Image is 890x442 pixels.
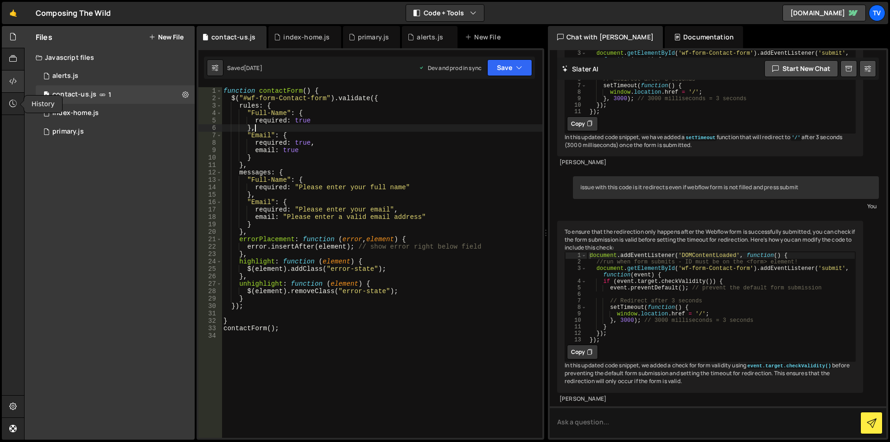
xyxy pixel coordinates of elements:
[198,280,222,288] div: 27
[52,90,96,99] div: contact-us.js
[198,288,222,295] div: 28
[198,161,222,169] div: 11
[746,363,832,369] code: event.target.checkValidity()
[36,67,195,85] div: 15558/45627.js
[198,147,222,154] div: 9
[198,176,222,184] div: 13
[566,291,587,298] div: 6
[198,228,222,236] div: 20
[25,48,195,67] div: Javascript files
[198,302,222,310] div: 30
[198,117,222,124] div: 5
[566,285,587,291] div: 5
[198,273,222,280] div: 26
[36,7,111,19] div: Composing The Wild
[198,258,222,265] div: 24
[44,92,49,99] span: 0
[665,26,743,48] div: Documentation
[198,213,222,221] div: 18
[283,32,330,42] div: index-home.js
[566,109,587,115] div: 11
[198,243,222,250] div: 22
[36,32,52,42] h2: Files
[198,325,222,332] div: 33
[198,191,222,199] div: 15
[566,337,587,343] div: 13
[566,83,587,89] div: 7
[548,26,663,48] div: Chat with [PERSON_NAME]
[567,345,598,359] button: Copy
[566,278,587,285] div: 4
[198,221,222,228] div: 19
[198,95,222,102] div: 2
[566,259,587,265] div: 2
[198,87,222,95] div: 1
[2,2,25,24] a: 🤙
[575,201,877,211] div: You
[419,64,482,72] div: Dev and prod in sync
[52,109,99,117] div: index-home.js
[685,135,717,141] code: setTimeout
[198,184,222,191] div: 14
[36,104,195,122] div: 15558/41188.js
[567,116,598,131] button: Copy
[566,252,587,259] div: 1
[198,317,222,325] div: 32
[52,128,84,136] div: primary.js
[198,109,222,117] div: 4
[198,169,222,176] div: 12
[487,59,532,76] button: Save
[869,5,885,21] a: TV
[559,159,861,167] div: [PERSON_NAME]
[198,132,222,139] div: 7
[566,317,587,324] div: 10
[198,250,222,258] div: 23
[198,199,222,206] div: 16
[52,72,78,80] div: alerts.js
[417,32,443,42] div: alerts.js
[358,32,389,42] div: primary.js
[198,236,222,243] div: 21
[562,64,599,73] h2: Slater AI
[566,50,587,63] div: 3
[149,33,184,41] button: New File
[244,64,262,72] div: [DATE]
[566,298,587,304] div: 7
[108,91,111,98] span: 1
[557,221,863,393] div: To ensure that the redirection only happens after the Webflow form is successfully submitted, you...
[465,32,504,42] div: New File
[566,96,587,102] div: 9
[36,85,195,104] div: 15558/41560.js
[557,13,863,156] div: To add a delay before redirecting after the form submission, you can use the function. Here's how...
[198,332,222,340] div: 34
[198,206,222,213] div: 17
[211,32,255,42] div: contact-us.js
[566,265,587,278] div: 3
[566,102,587,109] div: 10
[198,139,222,147] div: 8
[198,310,222,317] div: 31
[198,154,222,161] div: 10
[227,64,262,72] div: Saved
[791,135,801,141] code: '/'
[24,96,62,113] div: History
[566,324,587,330] div: 11
[36,122,195,141] div: 15558/41212.js
[566,304,587,311] div: 8
[198,265,222,273] div: 25
[764,60,838,77] button: Start new chat
[198,102,222,109] div: 3
[198,295,222,302] div: 29
[566,311,587,317] div: 9
[406,5,484,21] button: Code + Tools
[559,395,861,403] div: [PERSON_NAME]
[573,176,879,199] div: issue with this code is it redirects even if webflow form is not filled and press submit
[198,124,222,132] div: 6
[566,89,587,96] div: 8
[566,330,587,337] div: 12
[782,5,866,21] a: [DOMAIN_NAME]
